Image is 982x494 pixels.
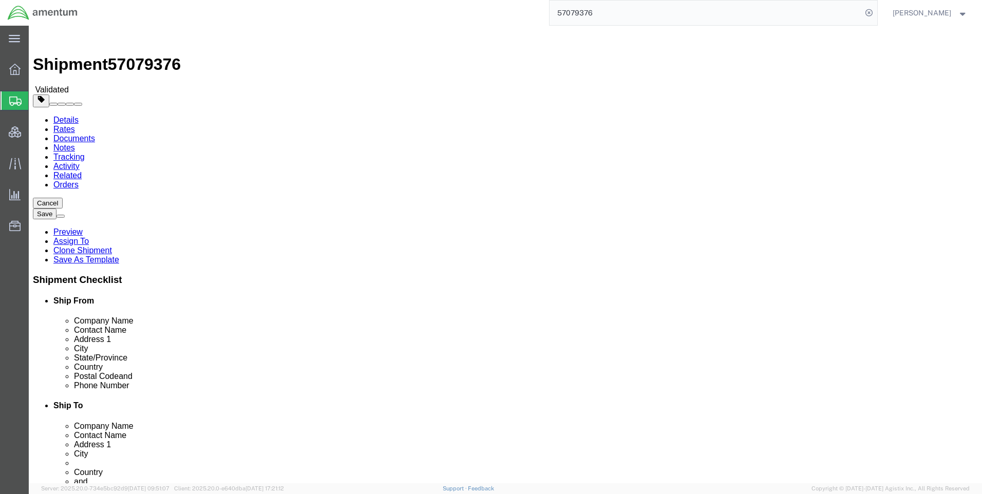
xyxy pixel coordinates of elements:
span: [DATE] 09:51:07 [128,485,169,491]
img: logo [7,5,78,21]
input: Search for shipment number, reference number [550,1,862,25]
span: Server: 2025.20.0-734e5bc92d9 [41,485,169,491]
iframe: FS Legacy Container [29,26,982,483]
a: Feedback [468,485,494,491]
span: [DATE] 17:21:12 [245,485,284,491]
span: Copyright © [DATE]-[DATE] Agistix Inc., All Rights Reserved [811,484,970,493]
a: Support [443,485,468,491]
span: Ray Cheatteam [893,7,951,18]
span: Client: 2025.20.0-e640dba [174,485,284,491]
button: [PERSON_NAME] [892,7,968,19]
